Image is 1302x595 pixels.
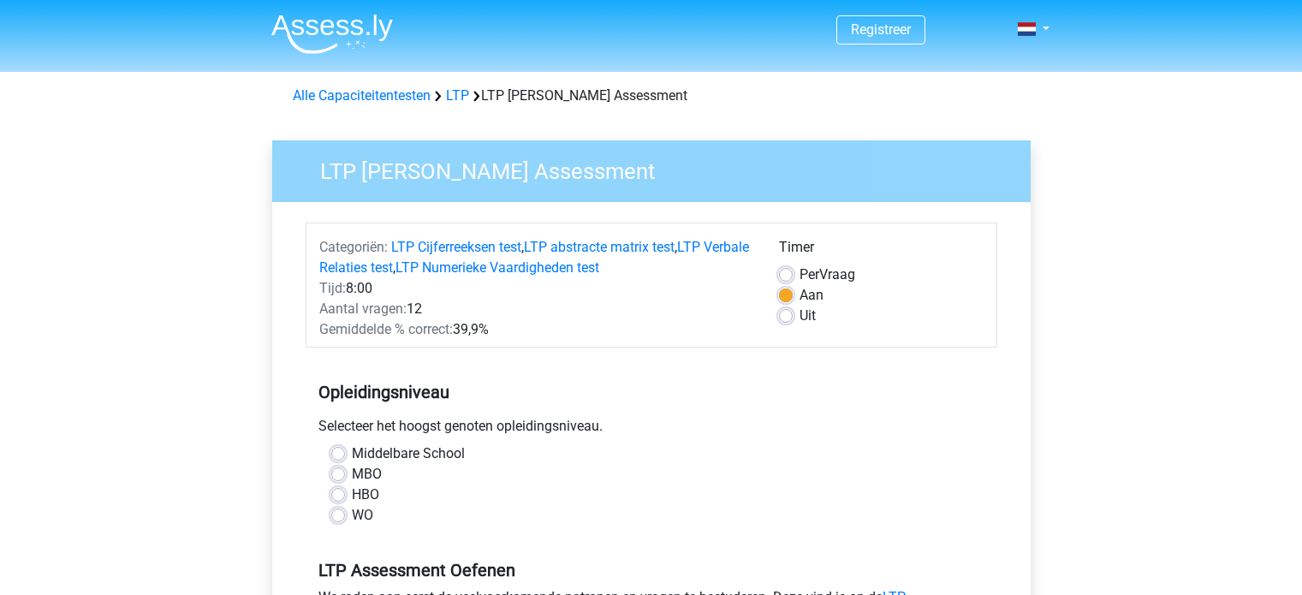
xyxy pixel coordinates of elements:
[306,278,766,299] div: 8:00
[306,299,766,319] div: 12
[293,87,431,104] a: Alle Capaciteitentesten
[306,237,766,278] div: , , ,
[319,321,453,337] span: Gemiddelde % correct:
[524,239,675,255] a: LTP abstracte matrix test
[800,265,855,285] label: Vraag
[395,259,599,276] a: LTP Numerieke Vaardigheden test
[851,21,911,38] a: Registreer
[446,87,469,104] a: LTP
[306,319,766,340] div: 39,9%
[319,239,388,255] span: Categoriën:
[352,485,379,505] label: HBO
[306,416,997,443] div: Selecteer het hoogst genoten opleidingsniveau.
[319,280,346,296] span: Tijd:
[352,443,465,464] label: Middelbare School
[318,560,984,580] h5: LTP Assessment Oefenen
[391,239,521,255] a: LTP Cijferreeksen test
[352,464,382,485] label: MBO
[271,14,393,54] img: Assessly
[286,86,1017,106] div: LTP [PERSON_NAME] Assessment
[318,375,984,409] h5: Opleidingsniveau
[800,266,819,283] span: Per
[352,505,373,526] label: WO
[800,306,816,326] label: Uit
[779,237,984,265] div: Timer
[300,152,1018,185] h3: LTP [PERSON_NAME] Assessment
[319,300,407,317] span: Aantal vragen:
[800,285,823,306] label: Aan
